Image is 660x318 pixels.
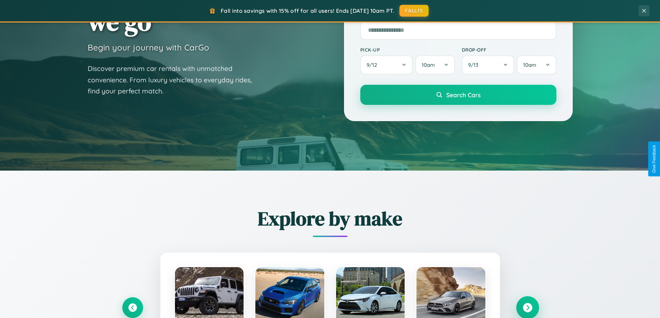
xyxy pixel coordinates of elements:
[517,55,556,74] button: 10am
[652,145,657,173] div: Give Feedback
[415,55,455,74] button: 10am
[468,62,482,68] span: 9 / 13
[523,62,536,68] span: 10am
[462,55,514,74] button: 9/13
[399,5,429,17] button: FALL15
[446,91,481,99] span: Search Cars
[422,62,435,68] span: 10am
[360,55,413,74] button: 9/12
[88,42,209,53] h3: Begin your journey with CarGo
[462,47,556,53] label: Drop-off
[360,85,556,105] button: Search Cars
[221,7,394,14] span: Fall into savings with 15% off for all users! Ends [DATE] 10am PT.
[122,205,538,232] h2: Explore by make
[367,62,380,68] span: 9 / 12
[360,47,455,53] label: Pick-up
[88,63,261,97] p: Discover premium car rentals with unmatched convenience. From luxury vehicles to everyday rides, ...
